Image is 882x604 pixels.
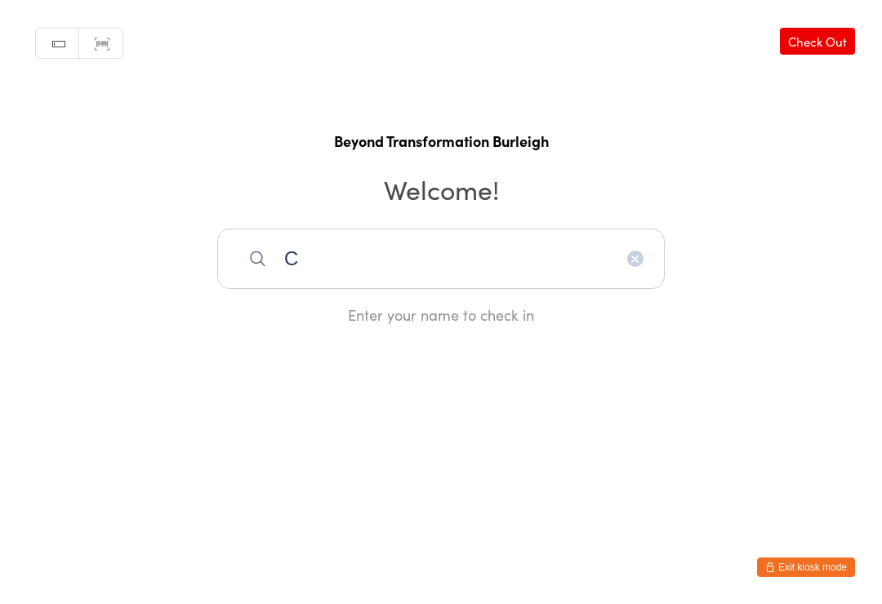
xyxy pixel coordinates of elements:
[217,229,665,289] input: Search
[780,28,855,55] a: Check Out
[16,131,866,151] h1: Beyond Transformation Burleigh
[217,304,665,325] div: Enter your name to check in
[757,557,855,577] button: Exit kiosk mode
[16,171,866,207] h2: Welcome!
